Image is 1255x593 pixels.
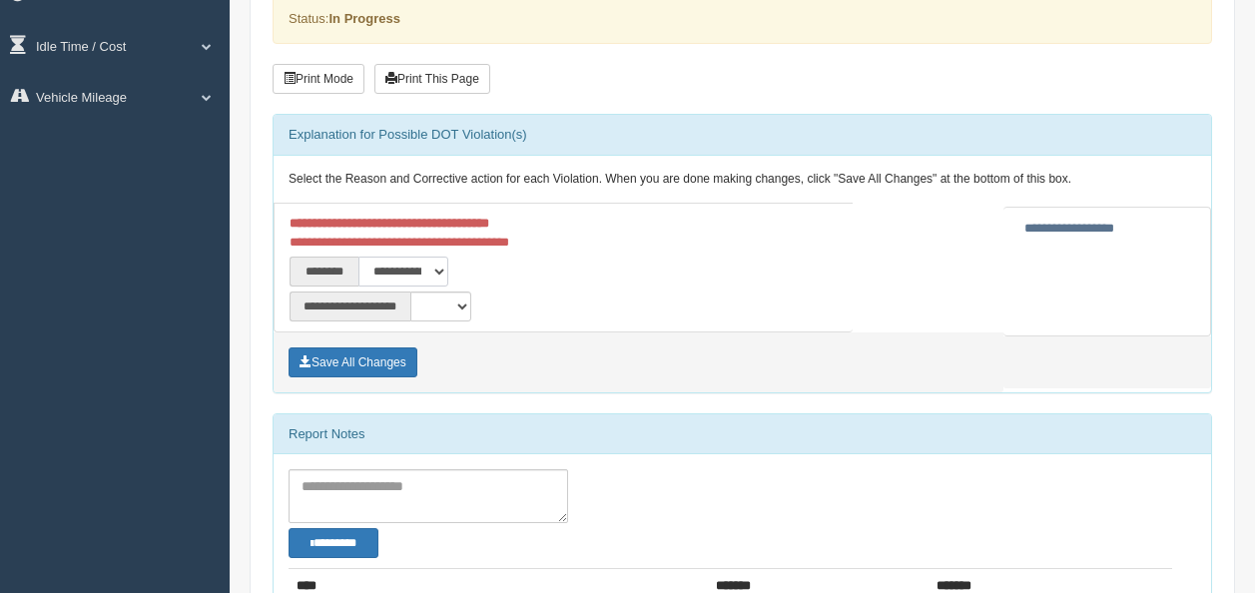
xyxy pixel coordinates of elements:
[274,115,1211,155] div: Explanation for Possible DOT Violation(s)
[274,414,1211,454] div: Report Notes
[289,528,378,558] button: Change Filter Options
[289,347,417,377] button: Save
[273,64,364,94] button: Print Mode
[374,64,490,94] button: Print This Page
[328,11,400,26] strong: In Progress
[274,156,1211,204] div: Select the Reason and Corrective action for each Violation. When you are done making changes, cli...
